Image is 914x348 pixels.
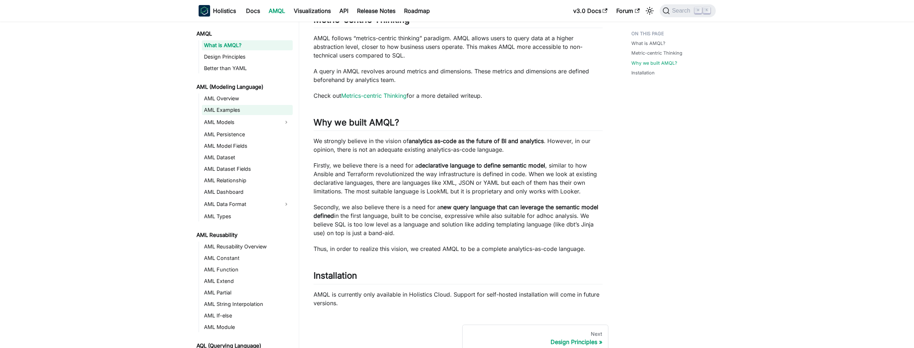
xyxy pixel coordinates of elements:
[314,34,603,60] p: AMQL follows “metrics-centric thinking” paradigm. AMQL allows users to query data at a higher abs...
[468,331,602,337] div: Next
[409,137,544,145] strong: analytics as-code as the future of BI and analytics
[418,162,545,169] strong: declarative language to define semantic model
[314,67,603,84] p: A query in AMQL revolves around metrics and dimensions. These metrics and dimensions are defined ...
[202,311,293,321] a: AML If-else
[631,69,655,76] a: Installation
[314,203,598,219] strong: new query language that can leverage the semantic model defined
[202,322,293,332] a: AML Module
[202,52,293,62] a: Design Principles
[264,5,289,17] a: AMQL
[314,117,603,131] h2: Why we built AMQL?
[202,265,293,275] a: AML Function
[202,164,293,174] a: AML Dataset Fields
[199,5,236,17] a: HolisticsHolistics
[213,6,236,15] b: Holistics
[695,7,702,14] kbd: ⌘
[353,5,400,17] a: Release Notes
[631,40,665,47] a: What is AMQL?
[569,5,612,17] a: v3.0 Docs
[202,116,280,128] a: AML Models
[202,175,293,186] a: AML Relationship
[400,5,434,17] a: Roadmap
[280,116,293,128] button: Expand sidebar category 'AML Models'
[314,290,603,307] p: AMQL is currently only available in Holistics Cloud. Support for self-hosted installation will co...
[631,60,677,67] a: Why we built AMQL?
[202,141,293,151] a: AML Model Fields
[199,5,210,17] img: Holistics
[202,40,293,50] a: What is AMQL?
[202,242,293,252] a: AML Reusability Overview
[314,203,603,237] p: Secondly, we also believe there is a need for a in the first language, built to be concise, expre...
[202,93,293,104] a: AML Overview
[314,161,603,196] p: Firstly, we believe there is a need for a , similar to how Ansible and Terraform revolutionized t...
[202,299,293,309] a: AML String Interpolation
[468,338,602,345] div: Design Principles
[335,5,353,17] a: API
[314,244,603,253] p: Thus, in order to realize this vision, we created AMQL to be a complete analytics-as-code language.
[314,91,603,100] p: Check out for a more detailed writeup.
[194,230,293,240] a: AML Reusability
[202,129,293,139] a: AML Persistence
[194,29,293,39] a: AMQL
[612,5,644,17] a: Forum
[202,211,293,221] a: AML Types
[703,7,710,14] kbd: K
[202,105,293,115] a: AML Examples
[202,253,293,263] a: AML Constant
[660,4,715,17] button: Search (Command+K)
[202,276,293,286] a: AML Extend
[644,5,655,17] button: Switch between dark and light mode (currently light mode)
[242,5,264,17] a: Docs
[202,152,293,162] a: AML Dataset
[341,92,407,99] a: Metrics-centric Thinking
[202,288,293,298] a: AML Partial
[202,198,280,210] a: AML Data Format
[194,82,293,92] a: AML (Modeling Language)
[191,22,299,348] nav: Docs sidebar
[631,50,682,56] a: Metric-centric Thinking
[202,187,293,197] a: AML Dashboard
[202,63,293,73] a: Better than YAML
[670,8,695,14] span: Search
[314,137,603,154] p: We strongly believe in the vision of . However, in our opinion, there is not an adequate existing...
[314,270,603,284] h2: Installation
[289,5,335,17] a: Visualizations
[280,198,293,210] button: Expand sidebar category 'AML Data Format'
